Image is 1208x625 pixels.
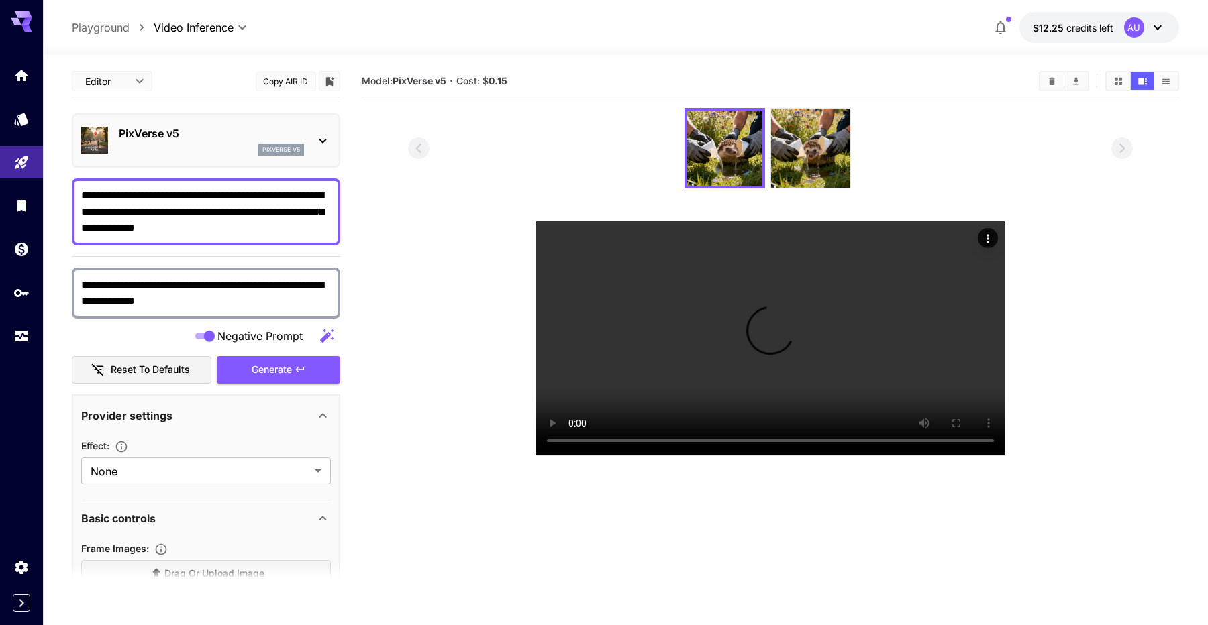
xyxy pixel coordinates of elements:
[1040,72,1064,90] button: Clear All
[456,75,507,87] span: Cost: $
[72,19,130,36] a: Playground
[1033,22,1066,34] span: $12.25
[1105,71,1179,91] div: Show media in grid viewShow media in video viewShow media in list view
[91,463,309,479] span: None
[687,111,762,186] img: i+MCXwAAAAZJREFUAwBnZrPfhU0heAAAAABJRU5ErkJggg==
[393,75,446,87] b: PixVerse v5
[1064,72,1088,90] button: Download All
[81,510,156,526] p: Basic controls
[13,328,30,345] div: Usage
[13,154,30,171] div: Playground
[978,228,998,248] div: Actions
[1124,17,1144,38] div: AU
[119,125,304,141] p: PixVerse v5
[489,75,507,87] b: 0.15
[217,356,340,384] button: Generate
[1154,72,1178,90] button: Show media in list view
[13,559,30,575] div: Settings
[1066,22,1113,34] span: credits left
[256,72,316,91] button: Copy AIR ID
[771,109,850,188] img: +q0wd4AAAABklEQVQDAInbw5i57Nf1AAAAAElFTkSuQmCC
[154,19,234,36] span: Video Inference
[81,440,109,451] span: Effect :
[1039,71,1089,91] div: Clear AllDownload All
[262,145,300,154] p: pixverse_v5
[72,19,154,36] nav: breadcrumb
[13,111,30,127] div: Models
[149,543,173,556] button: Upload frame images.
[81,408,172,424] p: Provider settings
[450,73,453,89] p: ·
[85,74,127,89] span: Editor
[13,241,30,258] div: Wallet
[217,328,303,344] span: Negative Prompt
[323,73,336,89] button: Add to library
[1131,72,1154,90] button: Show media in video view
[13,67,30,84] div: Home
[81,120,331,161] div: PixVerse v5pixverse_v5
[13,197,30,214] div: Library
[81,400,331,432] div: Provider settings
[1033,21,1113,35] div: $12.25493
[81,502,331,534] div: Basic controls
[81,560,331,587] label: Drag or upload image
[13,594,30,612] button: Expand sidebar
[362,75,446,87] span: Model:
[1107,72,1130,90] button: Show media in grid view
[1019,12,1179,43] button: $12.25493AU
[13,284,30,301] div: API Keys
[252,361,292,378] span: Generate
[81,543,149,554] span: Frame Images :
[72,356,211,384] button: Reset to defaults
